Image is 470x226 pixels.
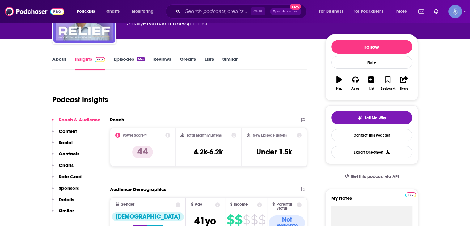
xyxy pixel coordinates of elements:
[127,7,162,16] button: open menu
[396,7,407,16] span: More
[59,174,82,180] p: Rate Card
[52,162,74,174] button: Charts
[315,7,351,16] button: open menu
[52,117,100,128] button: Reach & Audience
[127,20,208,28] div: A daily podcast
[52,208,74,219] button: Similar
[331,146,412,158] button: Export One-Sheet
[222,56,238,70] a: Similar
[52,56,66,70] a: About
[52,128,77,140] button: Content
[380,87,395,91] div: Bookmark
[72,7,103,16] button: open menu
[405,191,416,197] a: Pro website
[392,7,415,16] button: open menu
[112,212,184,221] div: [DEMOGRAPHIC_DATA]
[102,7,123,16] a: Charts
[396,72,412,94] button: Share
[336,87,342,91] div: Play
[59,162,74,168] p: Charts
[251,7,265,15] span: Ctrl K
[205,56,214,70] a: Lists
[59,208,74,214] p: Similar
[143,21,160,27] a: Health
[59,151,79,157] p: Contacts
[448,5,462,18] span: Logged in as Spiral5-G1
[110,117,124,123] h2: Reach
[123,133,147,137] h2: Power Score™
[59,197,74,202] p: Details
[183,7,251,16] input: Search podcasts, credits, & more...
[431,6,441,17] a: Show notifications dropdown
[75,56,105,70] a: InsightsPodchaser Pro
[59,140,73,146] p: Social
[258,215,265,225] span: $
[357,115,362,120] img: tell me why sparkle
[52,174,82,185] button: Rate Card
[405,192,416,197] img: Podchaser Pro
[340,169,404,184] a: Get this podcast via API
[331,56,412,69] div: Rate
[349,7,392,16] button: open menu
[106,7,120,16] span: Charts
[290,4,301,10] span: New
[121,202,134,206] span: Gender
[52,197,74,208] button: Details
[137,57,144,61] div: 555
[5,6,64,17] img: Podchaser - Follow, Share and Rate Podcasts
[331,111,412,124] button: tell me why sparkleTell Me Why
[351,174,399,179] span: Get this podcast via API
[331,195,412,206] label: My Notes
[114,56,144,70] a: Episodes555
[194,147,223,157] h3: 4.2k-6.2k
[195,202,202,206] span: Age
[187,133,222,137] h2: Total Monthly Listens
[52,95,108,104] h1: Podcast Insights
[331,40,412,54] button: Follow
[331,129,412,141] a: Contact This Podcast
[347,72,363,94] button: Apps
[59,185,79,191] p: Sponsors
[59,117,100,123] p: Reach & Audience
[270,8,301,15] button: Open AdvancedNew
[153,56,171,70] a: Reviews
[171,4,312,19] div: Search podcasts, credits, & more...
[365,115,386,120] span: Tell Me Why
[448,5,462,18] button: Show profile menu
[256,147,292,157] h3: Under 1.5k
[180,56,196,70] a: Credits
[77,7,95,16] span: Podcasts
[319,7,343,16] span: For Business
[363,72,379,94] button: List
[251,215,258,225] span: $
[52,151,79,162] button: Contacts
[277,202,296,211] span: Parental Status
[416,6,426,17] a: Show notifications dropdown
[351,87,359,91] div: Apps
[273,10,299,13] span: Open Advanced
[234,202,248,206] span: Income
[380,72,396,94] button: Bookmark
[400,87,408,91] div: Share
[160,21,170,27] span: and
[95,57,105,62] img: Podchaser Pro
[132,7,154,16] span: Monitoring
[331,72,347,94] button: Play
[369,87,374,91] div: List
[227,215,234,225] span: $
[59,128,77,134] p: Content
[448,5,462,18] img: User Profile
[132,146,153,158] p: 44
[170,21,188,27] a: Fitness
[354,7,383,16] span: For Podcasters
[52,140,73,151] button: Social
[235,215,242,225] span: $
[243,215,250,225] span: $
[253,133,287,137] h2: New Episode Listens
[52,185,79,197] button: Sponsors
[110,186,166,192] h2: Audience Demographics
